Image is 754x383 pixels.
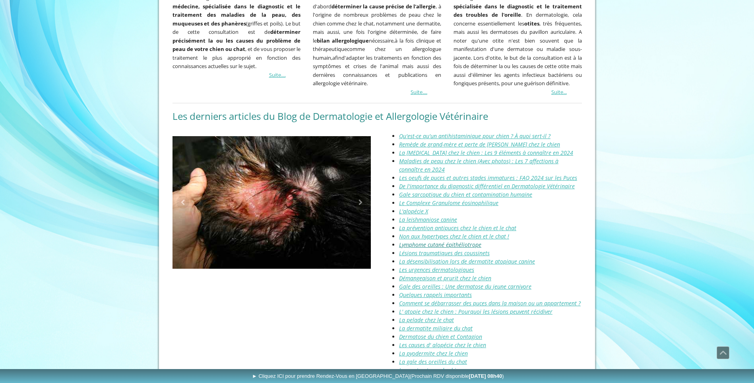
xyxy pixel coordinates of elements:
a: Quelques rappels importants [399,291,472,299]
a: Gale des oreilles : Une dermatose du jeune carnivore [399,283,531,290]
a: Les oeufs de puces et autres stades immatures : FAQ 2024 sur les Puces [399,174,577,182]
a: Les causes d' alopécie chez le chien [399,341,486,349]
span: comme chez un allergologue humain, [313,45,441,61]
a: Qu'est-ce qu'un antihistaminique pour chien ? À quoi sert-il ? [399,132,550,140]
a: Non aux hypertypes chez le chien et le chat ! [399,233,509,240]
strong: déterminer précisément la ou les causes du problème de peau de votre chien ou chat [173,28,301,53]
a: L'alopécie X [399,207,428,215]
a: Suite.... [411,88,427,96]
b: [DATE] 08h40 [469,373,502,379]
a: La leishmaniose canine [399,216,457,223]
a: Défiler vers le haut [717,346,729,359]
strong: bilan allergologique [317,37,369,44]
a: Le Complexe Granulome éosinophilique [399,199,498,207]
a: La gale des oreilles du chat [399,358,467,365]
a: La désensibilisation lors de dermatite atopique canine [399,258,535,265]
strong: déterminer la cause précise de l'allergie [331,3,436,10]
a: La pyodermite chez le chien [399,350,468,357]
span: Défiler vers le haut [717,347,729,359]
a: La prévention antipuces chez le chien et le chat [399,224,516,232]
a: Gale sarcoptique du chien et contamination humaine [399,191,532,198]
a: Lésions traumatiques des coussinets [399,249,490,257]
a: Suite... [551,88,567,96]
a: La [MEDICAL_DATA] chez le chien : Les 9 éléments à connaître en 2024 [399,149,573,156]
a: Démangeaison et prurit chez le chien [399,274,491,282]
a: La dermatite miliaire du chat [399,324,473,332]
strong: otites [524,20,539,27]
a: Comment se débarrasser des puces dans la maison ou un appartement ? [399,299,581,307]
a: L' atopie chez le chien : Pourquoi les lésions peuvent récidiver [399,308,552,315]
a: Lymphome cutané épithéliotrope [399,241,481,248]
a: Remède de grand-mère et perte de [PERSON_NAME] chez le chien [399,141,560,148]
span: (Prochain RDV disponible ) [410,373,504,379]
a: Les urgences dermatologiques [399,266,474,274]
a: Maladies de peau chez le chien (Avec photos) : Les 7 affections à connaître en 2024 [399,157,558,173]
span: ► Cliquez ICI pour prendre Rendez-Vous en [GEOGRAPHIC_DATA] [252,373,504,379]
a: Dermatose du chien et Contagion [399,333,482,340]
span: afin [332,54,341,61]
h2: Les derniers articles du Blog de Dermatologie et Allergologie Vétérinaire [173,110,582,122]
a: La pelade chez le chat [399,316,454,324]
a: Suite.... [269,71,286,78]
span: d'adapter les traitements en fonction des symptômes et crises de l'animal mais aussi des dernière... [313,54,441,87]
a: Le mastocytome du chien [399,366,462,374]
a: De l'importance du diagnostic différentiel en Dermatologie Vétérinaire [399,182,575,190]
